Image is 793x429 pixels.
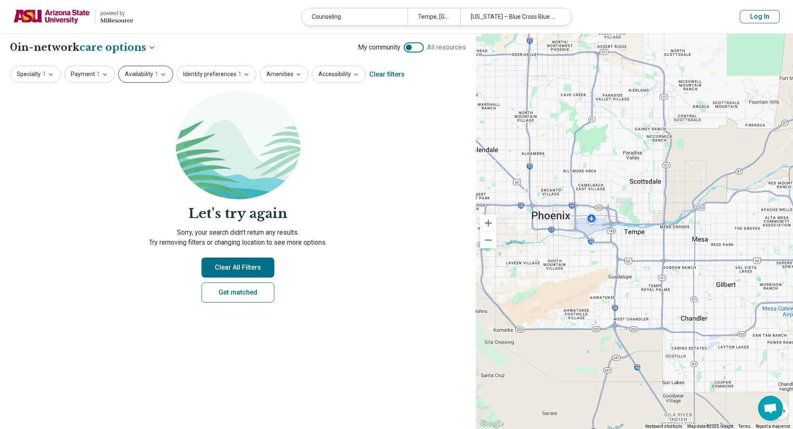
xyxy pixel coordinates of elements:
div: Tempe, [GEOGRAPHIC_DATA] [408,8,460,25]
img: Arizona State University [13,7,90,27]
a: Get matched [201,283,274,303]
button: Specialty1 [10,66,61,83]
div: powered by [100,10,133,17]
span: 1 [97,70,100,79]
span: All resources [427,42,466,52]
span: My community [358,42,400,52]
span: 1 [238,70,241,79]
button: Zoom in [480,215,497,231]
p: Sorry, your search didn’t return any results. Try removing filters or changing location to see mo... [10,228,466,248]
span: 1 [42,70,46,79]
div: Open chat [758,396,783,421]
a: Terms (opens in new tab) [738,424,751,429]
div: Counseling [302,8,408,25]
div: [US_STATE] – Blue Cross Blue Shield [460,8,566,25]
a: Arizona State Universitypowered by [13,7,133,27]
a: Report a map error [756,424,791,429]
button: Clear All Filters [201,258,274,278]
button: Zoom out [480,232,497,248]
span: care options [80,40,146,55]
button: Availability1 [118,66,173,83]
button: Payment1 [64,66,115,83]
button: Care options [80,40,156,55]
h2: Let's try again [10,204,466,223]
button: Accessibility [312,66,366,83]
button: Log In [740,10,780,23]
span: Map data ©2025 Google [687,424,733,429]
div: Clear filters [369,64,405,84]
button: Amenities [260,66,308,83]
h1: 0 in-network [10,40,156,55]
span: 1 [155,70,158,79]
button: Identity preferences1 [176,66,256,83]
